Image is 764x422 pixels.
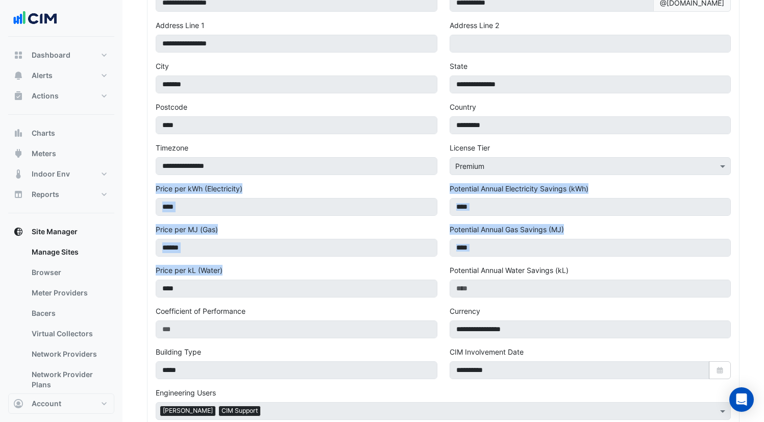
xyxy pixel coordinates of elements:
[23,262,114,283] a: Browser
[450,346,524,357] label: CIM Involvement Date
[160,406,215,415] span: [PERSON_NAME]
[8,164,114,184] button: Indoor Env
[32,70,53,81] span: Alerts
[32,169,70,179] span: Indoor Env
[13,227,23,237] app-icon: Site Manager
[32,50,70,60] span: Dashboard
[32,227,78,237] span: Site Manager
[32,189,59,200] span: Reports
[8,184,114,205] button: Reports
[156,265,223,276] label: Price per kL (Water)
[23,344,114,364] a: Network Providers
[8,221,114,242] button: Site Manager
[450,61,467,71] label: State
[32,128,55,138] span: Charts
[23,283,114,303] a: Meter Providers
[32,399,61,409] span: Account
[8,65,114,86] button: Alerts
[450,265,569,276] label: Potential Annual Water Savings (kL)
[156,102,187,112] label: Postcode
[8,393,114,414] button: Account
[12,8,58,29] img: Company Logo
[450,306,480,316] label: Currency
[156,20,205,31] label: Address Line 1
[156,142,188,153] label: Timezone
[23,303,114,324] a: Bacers
[8,123,114,143] button: Charts
[13,169,23,179] app-icon: Indoor Env
[156,387,216,398] label: Engineering Users
[13,91,23,101] app-icon: Actions
[450,224,564,235] label: Potential Annual Gas Savings (MJ)
[219,406,260,415] span: CIM Support
[156,306,245,316] label: Coefficient of Performance
[450,183,588,194] label: Potential Annual Electricity Savings (kWh)
[450,142,490,153] label: License Tier
[156,61,169,71] label: City
[8,143,114,164] button: Meters
[13,70,23,81] app-icon: Alerts
[13,148,23,159] app-icon: Meters
[23,242,114,262] a: Manage Sites
[32,91,59,101] span: Actions
[729,387,754,412] div: Open Intercom Messenger
[8,45,114,65] button: Dashboard
[13,189,23,200] app-icon: Reports
[23,364,114,395] a: Network Provider Plans
[156,224,218,235] label: Price per MJ (Gas)
[13,128,23,138] app-icon: Charts
[156,183,242,194] label: Price per kWh (Electricity)
[156,346,201,357] label: Building Type
[450,20,499,31] label: Address Line 2
[8,86,114,106] button: Actions
[13,50,23,60] app-icon: Dashboard
[450,102,476,112] label: Country
[32,148,56,159] span: Meters
[23,324,114,344] a: Virtual Collectors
